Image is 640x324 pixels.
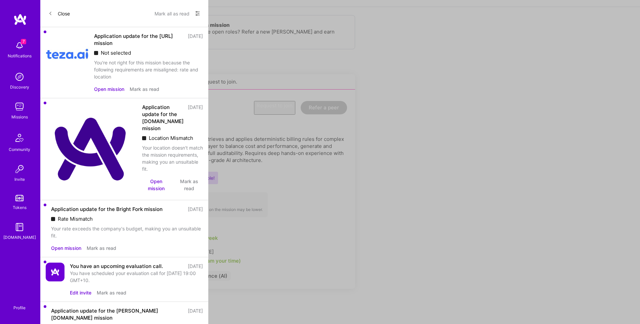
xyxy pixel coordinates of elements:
div: Missions [11,113,28,120]
div: You're not right for this mission because the following requirements are misaligned: rate and loc... [94,59,203,80]
div: Not selected [94,49,203,56]
img: Company Logo [46,263,65,281]
div: Application update for the [DOMAIN_NAME] mission [142,104,184,132]
button: Mark as read [130,86,159,93]
div: [DOMAIN_NAME] [3,234,36,241]
button: Mark as read [175,178,203,192]
button: Open mission [94,86,124,93]
button: Close [48,8,70,19]
div: Your rate exceeds the company's budget, making you an unsuitable fit. [51,225,203,239]
img: Company Logo [46,104,137,195]
div: [DATE] [188,33,203,47]
button: Mark as read [87,245,116,252]
img: logo [13,13,27,25]
div: Profile [13,304,26,311]
div: Application update for the [PERSON_NAME][DOMAIN_NAME] mission [51,307,184,321]
div: Rate Mismatch [51,215,203,222]
button: Open mission [51,245,81,252]
img: Company Logo [46,33,89,75]
img: guide book [13,220,26,234]
button: Mark all as read [155,8,189,19]
div: Location Mismatch [142,134,203,142]
div: Application update for the Bright Fork mission [51,206,163,213]
div: Invite [14,176,25,183]
a: Profile [11,297,28,311]
button: Edit invite [70,289,91,296]
div: You have an upcoming evaluation call. [70,263,163,270]
img: discovery [13,70,26,84]
div: Application update for the [URL] mission [94,33,184,47]
div: [DATE] [188,206,203,213]
div: [DATE] [188,263,203,270]
button: Mark as read [97,289,126,296]
img: Invite [13,162,26,176]
img: teamwork [13,100,26,113]
div: [DATE] [188,104,203,132]
div: You have scheduled your evaluation call for [DATE] 19:00 GMT+10. [70,270,203,284]
div: Your location doesn't match the mission requirements, making you an unsuitable fit. [142,144,203,172]
div: Tokens [13,204,27,211]
div: Notifications [8,52,32,59]
div: Community [9,146,30,153]
img: bell [13,39,26,52]
img: Community [11,130,28,146]
div: [DATE] [188,307,203,321]
img: tokens [15,195,24,201]
div: Discovery [10,84,29,91]
span: 7 [21,39,26,44]
button: Open mission [142,178,170,192]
